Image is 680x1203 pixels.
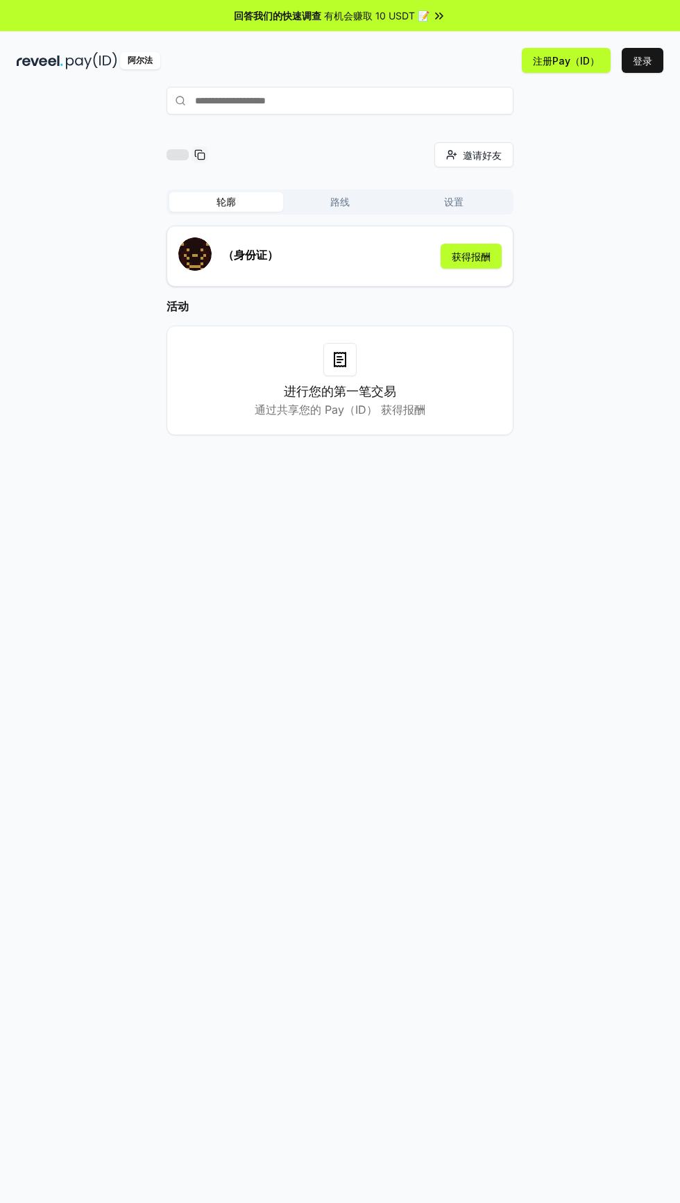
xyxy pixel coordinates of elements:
[463,148,502,162] span: 邀请好友
[167,298,513,314] h2: 活动
[622,48,663,73] button: 登录
[522,48,611,73] button: 注册Pay（ID）
[169,192,283,212] button: 轮廓
[17,52,63,69] img: reveel_dark
[120,52,160,69] div: 阿尔法
[441,244,502,269] button: 获得报酬
[223,246,278,263] p: （身份证）
[283,192,397,212] button: 路线
[255,401,425,418] p: 通过共享您的 Pay（ID） 获得报酬
[324,8,430,23] span: 有机会赚取 10 USDT 📝
[234,8,321,23] span: 回答我们的快速调查
[66,52,117,69] img: pay_id
[284,382,396,401] h3: 进行您的第一笔交易
[434,142,513,167] button: 邀请好友
[397,192,511,212] button: 设置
